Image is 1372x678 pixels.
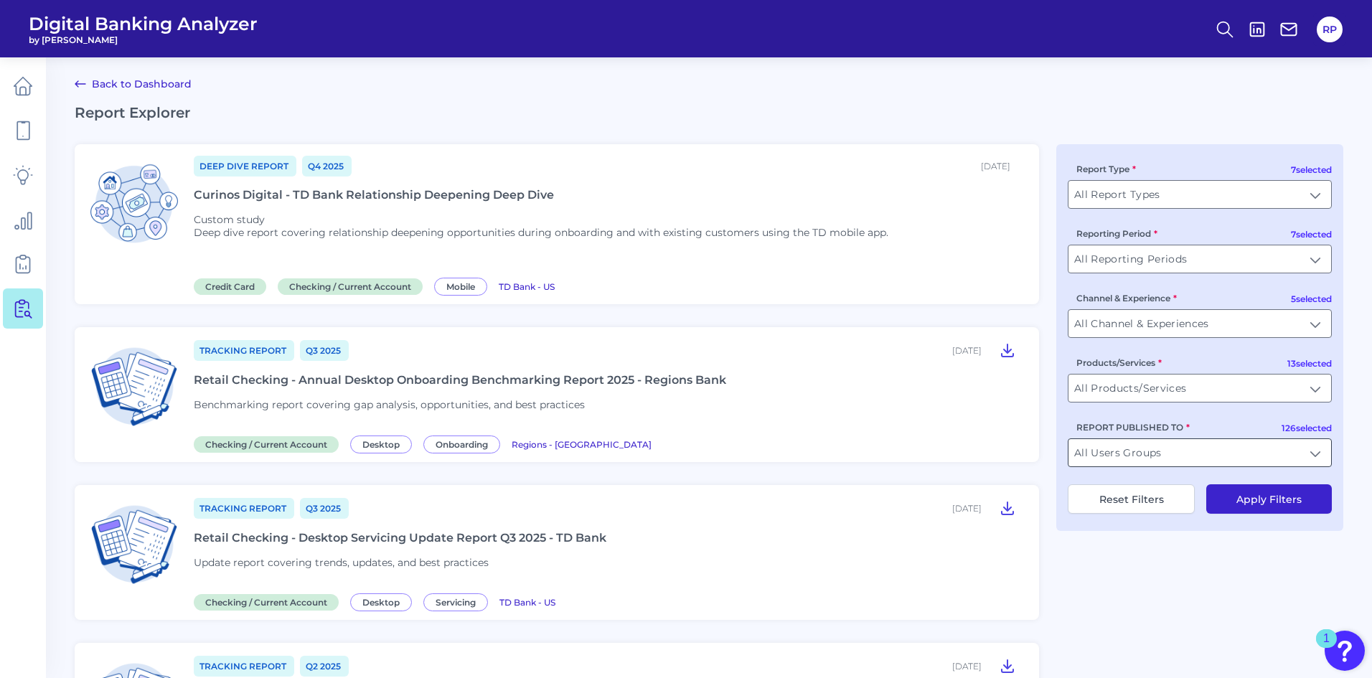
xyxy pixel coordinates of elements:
[194,531,606,545] div: Retail Checking - Desktop Servicing Update Report Q3 2025 - TD Bank
[952,503,982,514] div: [DATE]
[350,595,418,608] a: Desktop
[194,340,294,361] a: Tracking Report
[75,104,1343,121] h2: Report Explorer
[350,593,412,611] span: Desktop
[194,156,296,176] a: Deep Dive Report
[423,595,494,608] a: Servicing
[194,498,294,519] a: Tracking Report
[952,345,982,356] div: [DATE]
[952,661,982,672] div: [DATE]
[981,161,1010,171] div: [DATE]
[1317,17,1343,42] button: RP
[512,437,652,451] a: Regions - [GEOGRAPHIC_DATA]
[1076,422,1190,433] label: REPORT PUBLISHED TO
[278,278,423,295] span: Checking / Current Account
[29,34,258,45] span: by [PERSON_NAME]
[350,437,418,451] a: Desktop
[1076,357,1162,368] label: Products/Services
[434,278,487,296] span: Mobile
[993,654,1022,677] button: Retail Checking - Mobile Servicing Benchmarking Report Q2 2025 - Royal Credit Union
[300,340,349,361] a: Q3 2025
[1076,228,1157,239] label: Reporting Period
[350,435,412,453] span: Desktop
[194,556,489,569] span: Update report covering trends, updates, and best practices
[194,373,726,387] div: Retail Checking - Annual Desktop Onboarding Benchmarking Report 2025 - Regions Bank
[499,279,555,293] a: TD Bank - US
[86,156,182,252] img: Credit Card
[194,656,294,677] a: Tracking Report
[300,498,349,519] a: Q3 2025
[499,595,555,608] a: TD Bank - US
[194,278,266,295] span: Credit Card
[423,435,500,453] span: Onboarding
[194,226,888,239] p: Deep dive report covering relationship deepening opportunities during onboarding and with existin...
[194,213,265,226] span: Custom study
[86,496,182,593] img: Checking / Current Account
[302,156,352,176] a: Q4 2025
[194,437,344,451] a: Checking / Current Account
[194,279,272,293] a: Credit Card
[993,339,1022,362] button: Retail Checking - Annual Desktop Onboarding Benchmarking Report 2025 - Regions Bank
[499,281,555,292] span: TD Bank - US
[194,436,339,453] span: Checking / Current Account
[194,594,339,611] span: Checking / Current Account
[86,339,182,435] img: Checking / Current Account
[1325,631,1365,671] button: Open Resource Center, 1 new notification
[1068,484,1195,514] button: Reset Filters
[1076,164,1136,174] label: Report Type
[434,279,493,293] a: Mobile
[1323,639,1330,657] div: 1
[278,279,428,293] a: Checking / Current Account
[512,439,652,450] span: Regions - [GEOGRAPHIC_DATA]
[1076,293,1177,303] label: Channel & Experience
[75,75,192,93] a: Back to Dashboard
[300,656,349,677] a: Q2 2025
[194,595,344,608] a: Checking / Current Account
[1206,484,1332,514] button: Apply Filters
[423,593,488,611] span: Servicing
[194,398,585,411] span: Benchmarking report covering gap analysis, opportunities, and best practices
[194,188,554,202] div: Curinos Digital - TD Bank Relationship Deepening Deep Dive
[423,437,506,451] a: Onboarding
[499,597,555,608] span: TD Bank - US
[29,13,258,34] span: Digital Banking Analyzer
[993,496,1022,519] button: Retail Checking - Desktop Servicing Update Report Q3 2025 - TD Bank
